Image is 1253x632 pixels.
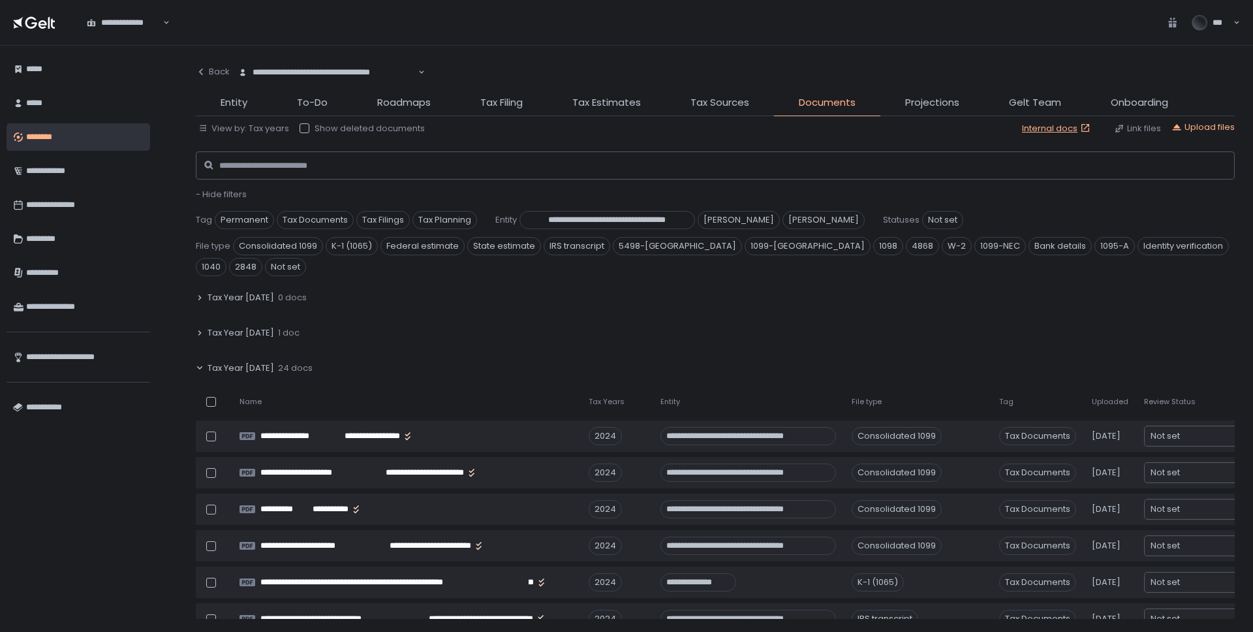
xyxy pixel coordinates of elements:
span: [DATE] [1092,577,1121,588]
div: Consolidated 1099 [852,537,942,555]
div: 2024 [589,500,622,518]
span: [DATE] [1092,540,1121,552]
span: IRS transcript [544,237,610,255]
span: Permanent [215,211,274,229]
span: Not set [1151,576,1180,589]
span: 5498-[GEOGRAPHIC_DATA] [613,237,742,255]
span: Tax Documents [999,537,1076,555]
span: Federal estimate [380,237,465,255]
span: Tax Filing [480,95,523,110]
span: 1 doc [278,327,300,339]
span: Tax Years [589,397,625,407]
button: - Hide filters [196,189,247,200]
span: 24 docs [278,362,313,374]
input: Search for option [161,16,162,29]
span: Tax Documents [999,610,1076,628]
span: State estimate [467,237,541,255]
div: Consolidated 1099 [852,500,942,518]
span: To-Do [297,95,328,110]
span: Roadmaps [377,95,431,110]
span: Entity [495,214,517,226]
span: Tax Year [DATE] [208,327,274,339]
div: IRS transcript [852,610,918,628]
span: Not set [1151,539,1180,552]
span: [PERSON_NAME] [782,211,865,229]
span: Not set [265,258,306,276]
button: Back [196,59,230,85]
span: 1099-NEC [974,237,1026,255]
div: 2024 [589,610,622,628]
span: W-2 [942,237,972,255]
span: Name [240,397,262,407]
span: [DATE] [1092,467,1121,479]
input: Search for option [416,66,417,79]
span: Tax Filings [356,211,410,229]
span: Tax Year [DATE] [208,362,274,374]
span: Tax Documents [999,500,1076,518]
a: Internal docs [1022,123,1093,134]
span: Not set [1151,466,1180,479]
span: 1040 [196,258,226,276]
span: Tag [999,397,1013,407]
span: File type [196,240,230,252]
span: 2848 [229,258,262,276]
span: Tax Documents [999,427,1076,445]
span: Onboarding [1111,95,1168,110]
span: Not set [1151,430,1180,443]
span: Entity [660,397,680,407]
span: [DATE] [1092,613,1121,625]
span: - Hide filters [196,188,247,200]
span: Tax Sources [690,95,749,110]
span: Projections [905,95,959,110]
span: 1099-[GEOGRAPHIC_DATA] [745,237,871,255]
span: Tax Documents [277,211,354,229]
span: 1098 [873,237,903,255]
div: Consolidated 1099 [852,464,942,482]
span: 0 docs [278,292,307,304]
span: Entity [221,95,247,110]
span: Not set [922,211,963,229]
div: Search for option [78,9,170,37]
span: 4868 [906,237,939,255]
div: 2024 [589,464,622,482]
span: Statuses [883,214,920,226]
span: File type [852,397,882,407]
button: Upload files [1171,121,1235,133]
div: Search for option [230,59,425,86]
span: Tax Year [DATE] [208,292,274,304]
span: Not set [1151,503,1180,516]
span: Uploaded [1092,397,1128,407]
span: Consolidated 1099 [233,237,323,255]
span: Bank details [1029,237,1092,255]
span: [PERSON_NAME] [698,211,780,229]
button: Link files [1114,123,1161,134]
span: 1095-A [1094,237,1135,255]
span: Documents [799,95,856,110]
div: K-1 (1065) [852,573,904,592]
div: 2024 [589,537,622,555]
span: Gelt Team [1009,95,1061,110]
span: K-1 (1065) [326,237,378,255]
button: View by: Tax years [198,123,289,134]
span: Tax Estimates [572,95,641,110]
div: Consolidated 1099 [852,427,942,445]
span: Review Status [1144,397,1196,407]
span: Not set [1151,612,1180,625]
div: 2024 [589,427,622,445]
span: Tax Planning [412,211,477,229]
span: Tax Documents [999,573,1076,592]
span: Identity verification [1137,237,1229,255]
span: [DATE] [1092,430,1121,442]
span: [DATE] [1092,503,1121,515]
span: Tax Documents [999,464,1076,482]
span: Tag [196,214,212,226]
div: Back [196,66,230,78]
div: 2024 [589,573,622,592]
